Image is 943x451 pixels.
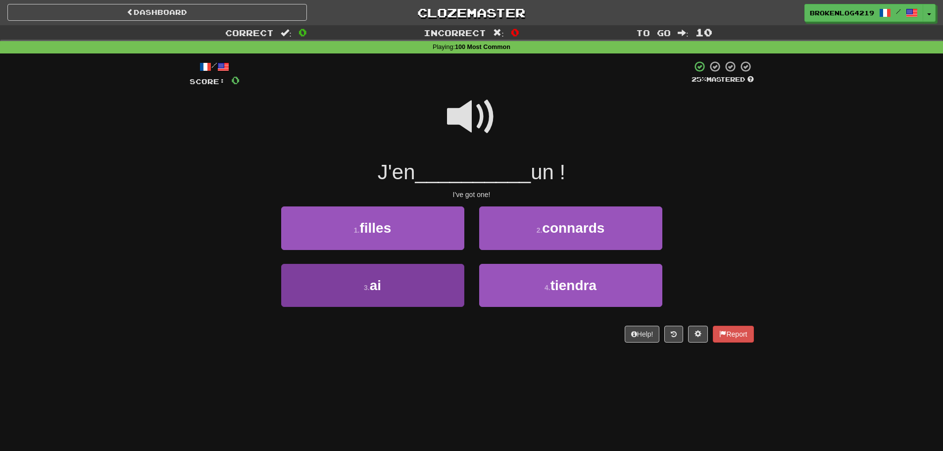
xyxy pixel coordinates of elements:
button: 4.tiendra [479,264,662,307]
span: 0 [231,74,240,86]
button: 1.filles [281,206,464,250]
a: Clozemaster [322,4,621,21]
span: Correct [225,28,274,38]
div: / [190,60,240,73]
strong: 100 Most Common [455,44,510,50]
span: : [678,29,689,37]
span: Incorrect [424,28,486,38]
span: un ! [531,160,565,184]
span: filles [359,220,391,236]
span: ai [370,278,381,293]
span: connards [542,220,604,236]
span: 25 % [692,75,706,83]
a: Dashboard [7,4,307,21]
span: : [493,29,504,37]
div: Mastered [692,75,754,84]
span: Score: [190,77,225,86]
small: 4 . [545,284,550,292]
small: 1 . [354,226,360,234]
small: 3 . [364,284,370,292]
button: Round history (alt+y) [664,326,683,343]
span: tiendra [550,278,596,293]
div: I've got one! [190,190,754,200]
span: 0 [511,26,519,38]
button: Report [713,326,753,343]
span: J'en [378,160,415,184]
button: Help! [625,326,660,343]
button: 3.ai [281,264,464,307]
button: 2.connards [479,206,662,250]
span: / [896,8,901,15]
span: __________ [415,160,531,184]
span: To go [636,28,671,38]
span: BrokenLog4219 [810,8,874,17]
span: 10 [695,26,712,38]
span: : [281,29,292,37]
span: 0 [298,26,307,38]
small: 2 . [537,226,543,234]
a: BrokenLog4219 / [804,4,923,22]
